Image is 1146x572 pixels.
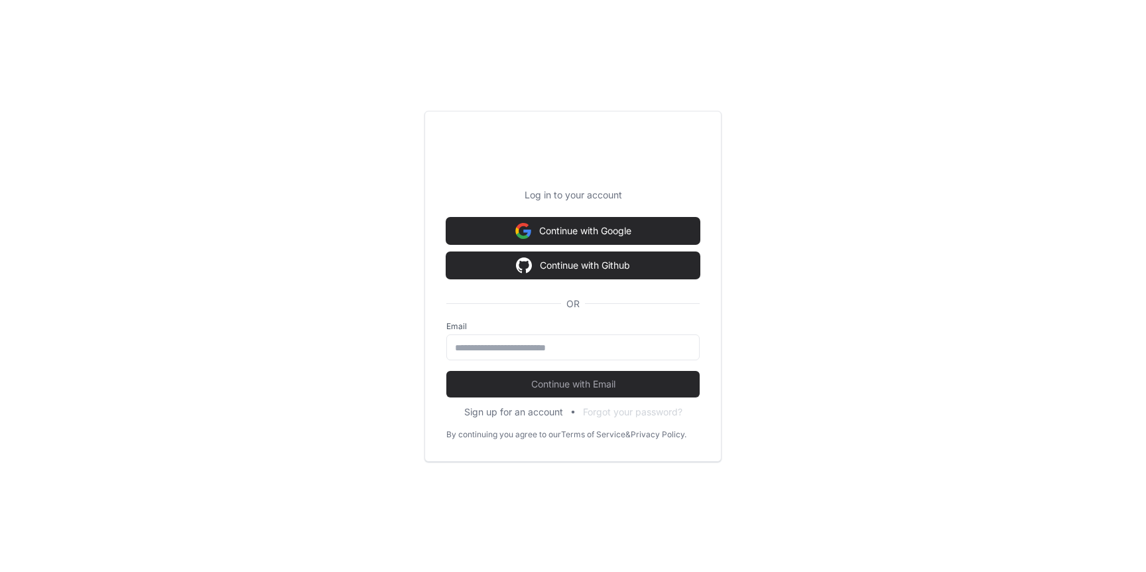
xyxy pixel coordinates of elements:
a: Privacy Policy. [631,429,686,440]
label: Email [446,321,700,332]
div: & [625,429,631,440]
img: Sign in with google [516,252,532,279]
button: Continue with Email [446,371,700,397]
span: OR [561,297,585,311]
button: Sign up for an account [464,405,563,419]
button: Continue with Google [446,218,700,244]
div: By continuing you agree to our [446,429,561,440]
span: Continue with Email [446,378,700,391]
a: Terms of Service [561,429,625,440]
button: Forgot your password? [583,405,682,419]
button: Continue with Github [446,252,700,279]
img: Sign in with google [515,218,531,244]
p: Log in to your account [446,188,700,202]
